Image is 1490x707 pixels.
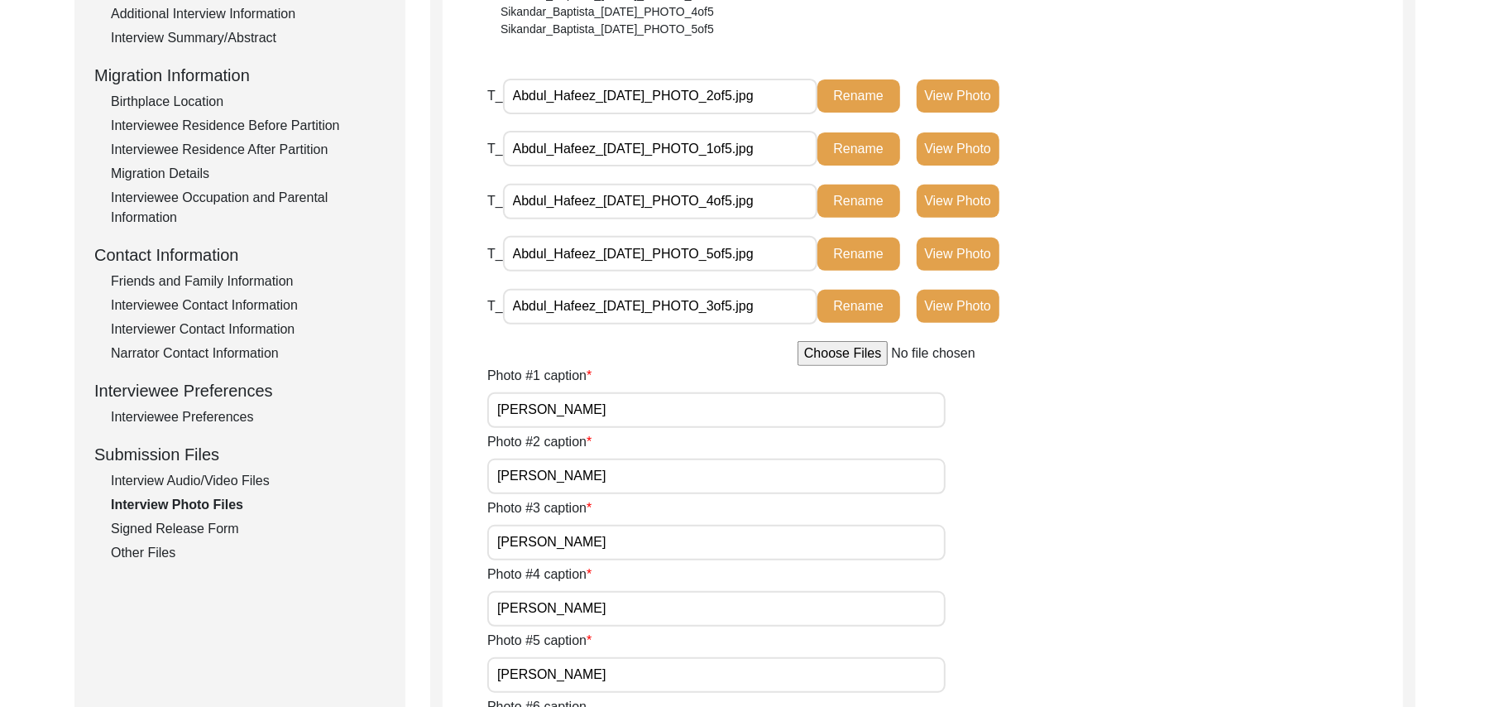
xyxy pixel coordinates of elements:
button: View Photo [917,79,999,113]
div: Migration Information [94,63,386,88]
div: Interviewee Residence After Partition [111,140,386,160]
div: Contact Information [94,243,386,267]
div: Interview Audio/Video Files [111,471,386,491]
div: Interview Photo Files [111,495,386,515]
span: T_ [487,299,503,313]
label: Photo #3 caption [487,498,592,518]
button: Rename [817,238,900,271]
div: Signed Release Form [111,519,386,539]
div: Birthplace Location [111,92,386,112]
div: Other Files [111,543,386,563]
span: T_ [487,142,503,156]
div: Interviewer Contact Information [111,320,386,339]
div: Interviewee Contact Information [111,296,386,315]
span: T_ [487,247,503,261]
div: Additional Interview Information [111,4,386,24]
label: Photo #4 caption [487,565,592,584]
div: Interviewee Residence Before Partition [111,116,386,136]
div: Interviewee Preferences [111,407,386,427]
div: Interviewee Occupation and Parental Information [111,188,386,228]
span: T_ [487,89,503,103]
div: Interviewee Preferences [94,378,386,403]
span: T_ [487,194,503,208]
button: Rename [817,290,900,323]
button: View Photo [917,132,999,166]
label: Photo #1 caption [487,366,592,386]
button: View Photo [917,238,999,271]
button: Rename [817,132,900,166]
div: Narrator Contact Information [111,344,386,363]
button: Rename [817,185,900,218]
button: View Photo [917,290,999,323]
label: Photo #2 caption [487,432,592,452]
div: Friends and Family Information [111,272,386,291]
div: Submission Files [94,442,386,467]
label: Photo #5 caption [487,631,592,651]
button: Rename [817,79,900,113]
button: View Photo [917,185,999,218]
div: Interview Summary/Abstract [111,28,386,48]
div: Migration Details [111,164,386,184]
